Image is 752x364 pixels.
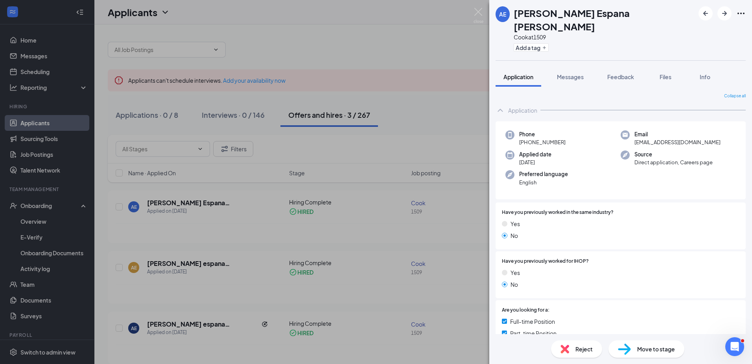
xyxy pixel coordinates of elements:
span: Source [634,150,713,158]
span: Application [503,73,533,80]
span: Messages [557,73,584,80]
span: Applied date [519,150,551,158]
svg: Plus [542,45,547,50]
span: [DATE] [519,158,551,166]
svg: ArrowLeftNew [701,9,710,18]
span: No [511,280,518,289]
span: Collapse all [724,93,746,99]
svg: ChevronUp [496,106,505,115]
span: Email [634,130,721,138]
span: Direct application, Careers page [634,158,713,166]
div: Application [508,106,537,114]
h1: [PERSON_NAME] Espana [PERSON_NAME] [514,6,695,33]
span: Preferred language [519,170,568,178]
span: English [519,178,568,186]
button: ArrowRight [717,6,732,20]
span: Part-time Position [510,329,557,338]
button: ArrowLeftNew [699,6,713,20]
span: Full-time Position [510,317,555,326]
span: Yes [511,219,520,228]
span: Files [660,73,671,80]
span: [EMAIL_ADDRESS][DOMAIN_NAME] [634,138,721,146]
span: Are you looking for a: [502,306,549,314]
span: Feedback [607,73,634,80]
span: Reject [575,345,593,353]
span: Move to stage [637,345,675,353]
span: Have you previously worked for IHOP? [502,258,589,265]
iframe: Intercom live chat [725,337,744,356]
span: Have you previously worked in the same industry? [502,209,614,216]
div: AE [499,10,506,18]
span: Info [700,73,710,80]
svg: Ellipses [736,9,746,18]
div: Cook at 1509 [514,33,695,41]
svg: ArrowRight [720,9,729,18]
span: No [511,231,518,240]
span: [PHONE_NUMBER] [519,138,566,146]
span: Yes [511,268,520,277]
span: Phone [519,130,566,138]
button: PlusAdd a tag [514,43,549,52]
